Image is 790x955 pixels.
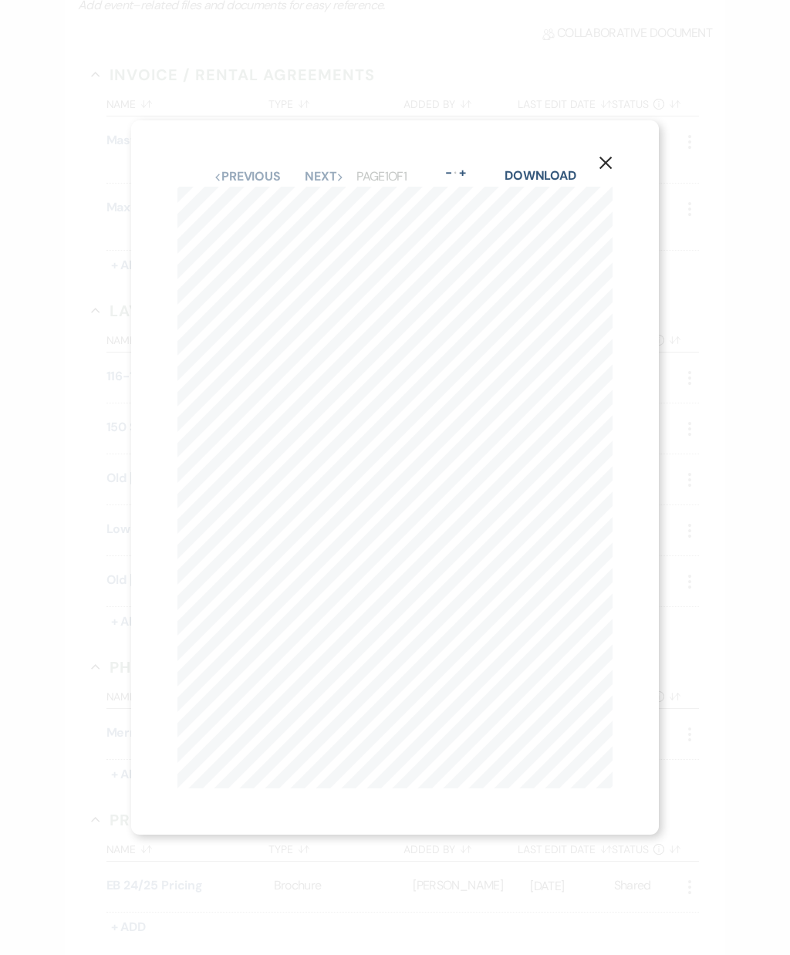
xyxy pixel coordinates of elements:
button: Previous [214,170,281,183]
button: Next [305,170,345,183]
button: + [457,167,469,179]
p: Page 1 of 1 [356,167,407,187]
a: Download [505,167,576,184]
button: - [443,167,455,179]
